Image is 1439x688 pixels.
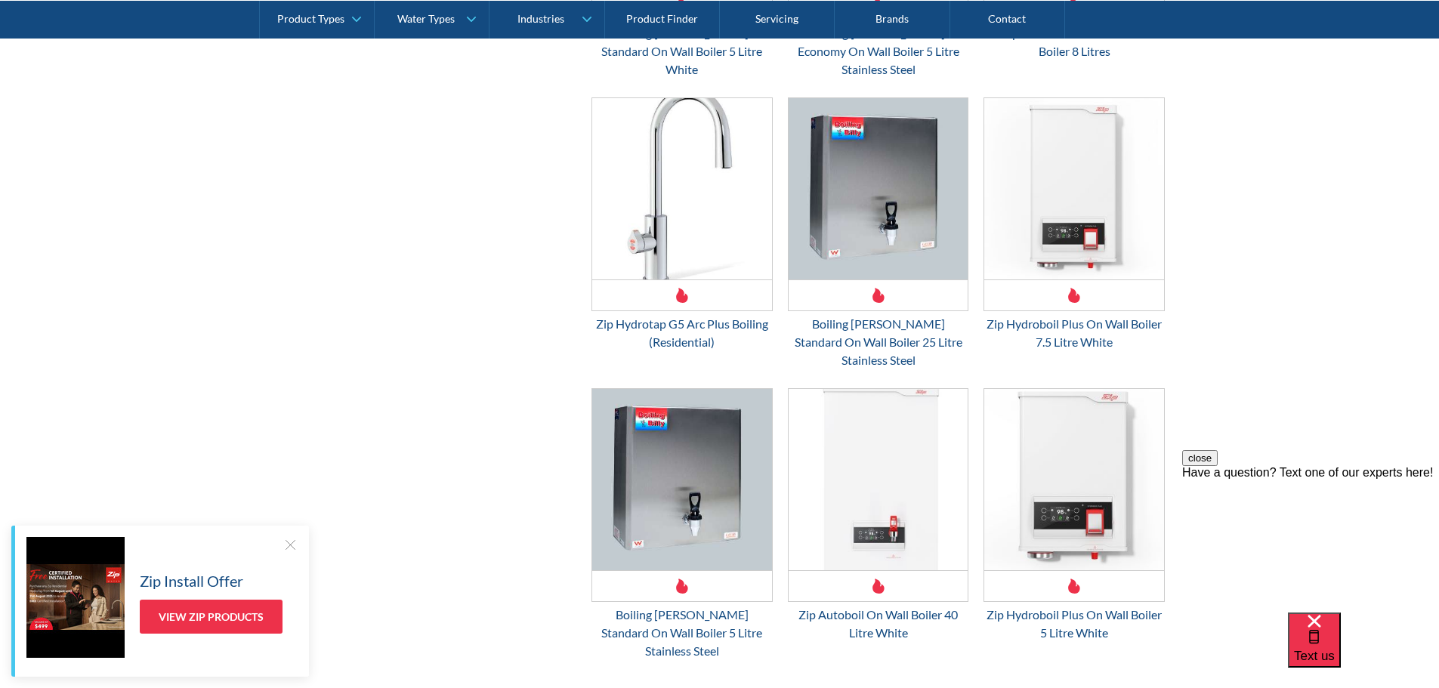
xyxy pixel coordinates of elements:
[140,600,283,634] a: View Zip Products
[1182,450,1439,631] iframe: podium webchat widget prompt
[984,388,1165,642] a: Zip Hydroboil Plus On Wall Boiler 5 Litre WhiteZip Hydroboil Plus On Wall Boiler 5 Litre White
[984,24,1165,60] div: Supakwik - Kwikboil On Wall Boiler 8 Litres
[140,569,243,592] h5: Zip Install Offer
[984,97,1165,351] a: Zip Hydroboil Plus On Wall Boiler 7.5 Litre WhiteZip Hydroboil Plus On Wall Boiler 7.5 Litre White
[788,315,969,369] div: Boiling [PERSON_NAME] Standard On Wall Boiler 25 Litre Stainless Steel
[592,98,772,279] img: Zip Hydrotap G5 Arc Plus Boiling (Residential)
[591,388,773,660] a: Boiling Billy Standard On Wall Boiler 5 Litre Stainless SteelBoiling [PERSON_NAME] Standard On Wa...
[592,389,772,570] img: Boiling Billy Standard On Wall Boiler 5 Litre Stainless Steel
[277,12,344,25] div: Product Types
[984,389,1164,570] img: Zip Hydroboil Plus On Wall Boiler 5 Litre White
[788,97,969,369] a: Boiling Billy Standard On Wall Boiler 25 Litre Stainless SteelBoiling [PERSON_NAME] Standard On W...
[591,97,773,351] a: Zip Hydrotap G5 Arc Plus Boiling (Residential)Zip Hydrotap G5 Arc Plus Boiling (Residential)
[788,388,969,642] a: Zip Autoboil On Wall Boiler 40 Litre WhiteZip Autoboil On Wall Boiler 40 Litre White
[789,389,968,570] img: Zip Autoboil On Wall Boiler 40 Litre White
[1288,612,1439,688] iframe: podium webchat widget bubble
[788,606,969,642] div: Zip Autoboil On Wall Boiler 40 Litre White
[591,606,773,660] div: Boiling [PERSON_NAME] Standard On Wall Boiler 5 Litre Stainless Steel
[984,315,1165,351] div: Zip Hydroboil Plus On Wall Boiler 7.5 Litre White
[591,24,773,79] div: Boiling [PERSON_NAME] Standard On Wall Boiler 5 Litre White
[397,12,455,25] div: Water Types
[591,315,773,351] div: Zip Hydrotap G5 Arc Plus Boiling (Residential)
[517,12,564,25] div: Industries
[789,98,968,279] img: Boiling Billy Standard On Wall Boiler 25 Litre Stainless Steel
[26,537,125,658] img: Zip Install Offer
[788,24,969,79] div: Boiling [PERSON_NAME] Economy On Wall Boiler 5 Litre Stainless Steel
[984,606,1165,642] div: Zip Hydroboil Plus On Wall Boiler 5 Litre White
[984,98,1164,279] img: Zip Hydroboil Plus On Wall Boiler 7.5 Litre White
